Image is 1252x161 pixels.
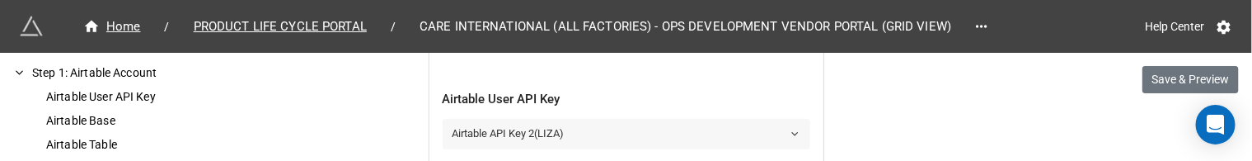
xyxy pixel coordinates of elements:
[43,88,264,106] div: Airtable User API Key
[410,17,961,36] span: CARE INTERNATIONAL (ALL FACTORIES) - OPS DEVELOPMENT VENDOR PORTAL (GRID VIEW)
[184,17,377,36] span: PRODUCT LIFE CYCLE PORTAL
[176,17,384,36] a: PRODUCT LIFE CYCLE PORTAL
[165,18,170,36] li: /
[83,17,141,36] div: Home
[443,90,810,110] div: Airtable User API Key
[66,17,158,36] a: Home
[443,119,810,149] a: Airtable API Key 2(LIZA)
[1196,105,1236,144] div: Open Intercom Messenger
[20,15,43,38] img: miniextensions-icon.73ae0678.png
[1142,66,1239,94] button: Save & Preview
[43,136,264,154] div: Airtable Table
[29,64,264,82] div: Step 1: Airtable Account
[391,18,396,36] li: /
[66,17,968,36] nav: breadcrumb
[1133,12,1216,41] a: Help Center
[43,112,264,130] div: Airtable Base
